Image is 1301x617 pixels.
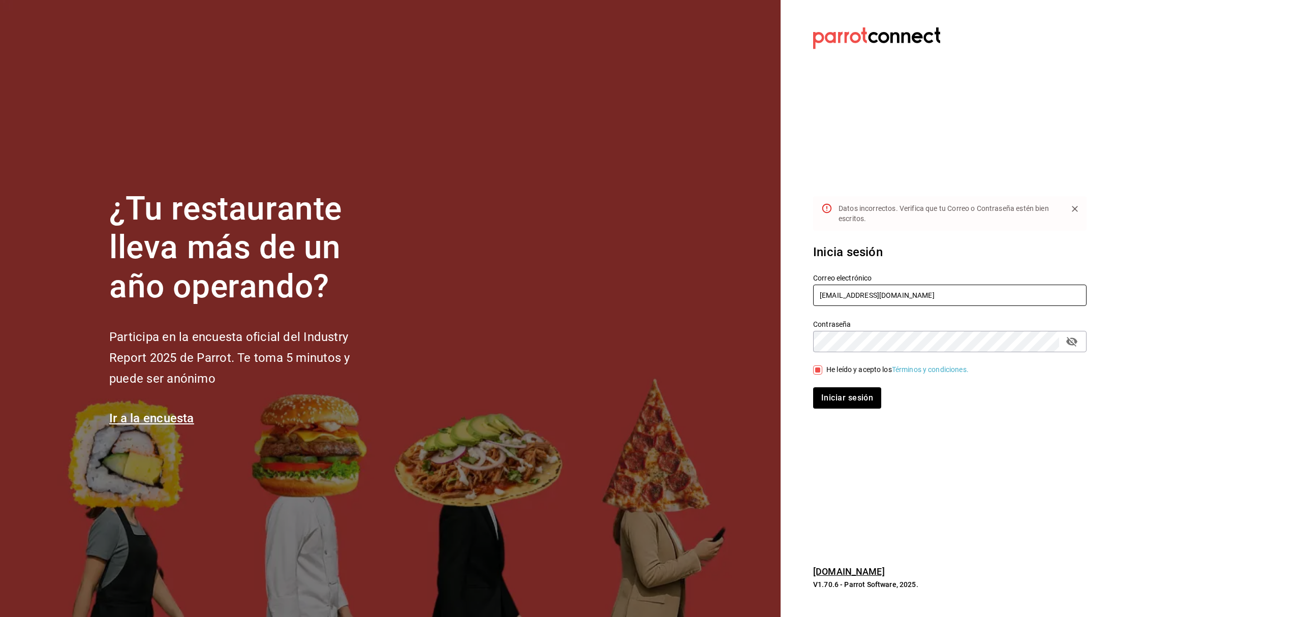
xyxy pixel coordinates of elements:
[109,411,194,425] a: Ir a la encuesta
[813,579,1087,590] p: V1.70.6 - Parrot Software, 2025.
[109,327,384,389] h2: Participa en la encuesta oficial del Industry Report 2025 de Parrot. Te toma 5 minutos y puede se...
[109,190,384,306] h1: ¿Tu restaurante lleva más de un año operando?
[1067,201,1082,217] button: Close
[839,199,1059,228] div: Datos incorrectos. Verifica que tu Correo o Contraseña estén bien escritos.
[813,566,885,577] a: [DOMAIN_NAME]
[892,365,969,374] a: Términos y condiciones.
[813,274,1087,281] label: Correo electrónico
[813,285,1087,306] input: Ingresa tu correo electrónico
[826,364,969,375] div: He leído y acepto los
[813,387,881,409] button: Iniciar sesión
[813,243,1087,261] h3: Inicia sesión
[813,320,1087,327] label: Contraseña
[1063,333,1080,350] button: passwordField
